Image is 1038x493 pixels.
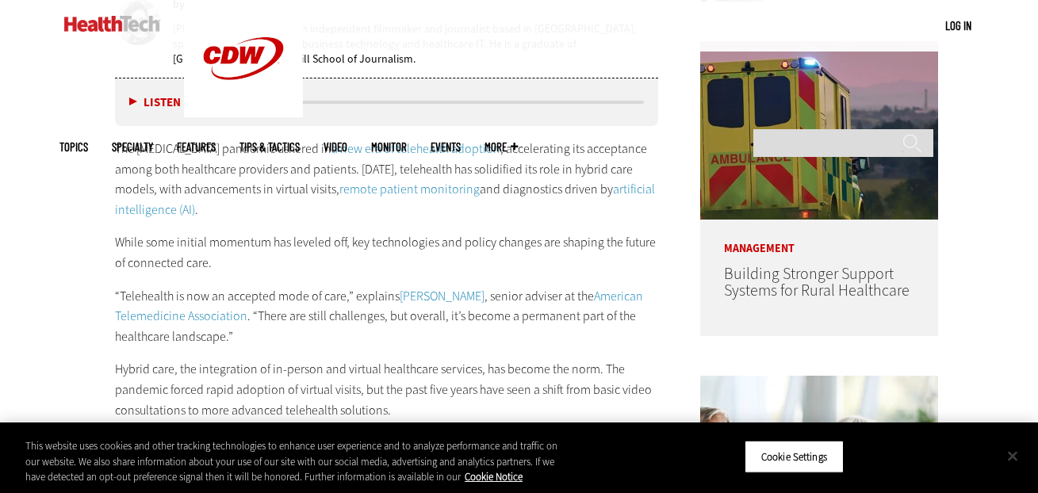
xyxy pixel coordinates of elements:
p: Hybrid care, the integration of in-person and virtual healthcare services, has become the norm. T... [115,359,659,420]
a: Events [431,141,461,153]
button: Close [995,438,1030,473]
p: While some initial momentum has leveled off, key technologies and policy changes are shaping the ... [115,232,659,273]
a: CDW [184,105,303,121]
img: Home [64,16,160,32]
div: User menu [945,17,971,34]
a: More information about your privacy [465,470,523,483]
a: [PERSON_NAME] [400,288,485,304]
a: remote patient monitoring [339,181,480,197]
span: Topics [59,141,88,153]
div: This website uses cookies and other tracking technologies to enhance user experience and to analy... [25,438,571,485]
a: artificial intelligence (AI) [115,181,655,218]
p: “Telehealth is now an accepted mode of care,” explains , senior adviser at the . “There are still... [115,286,659,347]
a: Log in [945,18,971,32]
button: Cookie Settings [745,440,844,473]
span: More [485,141,518,153]
span: Specialty [112,141,153,153]
a: Features [177,141,216,153]
p: Management [700,220,938,254]
a: Tips & Tactics [239,141,300,153]
a: Video [324,141,347,153]
p: The [MEDICAL_DATA] pandemic ushered in , accelerating its acceptance among both healthcare provid... [115,139,659,220]
a: MonITor [371,141,407,153]
img: ambulance driving down country road at sunset [700,41,938,220]
a: Building Stronger Support Systems for Rural Healthcare [724,263,910,301]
